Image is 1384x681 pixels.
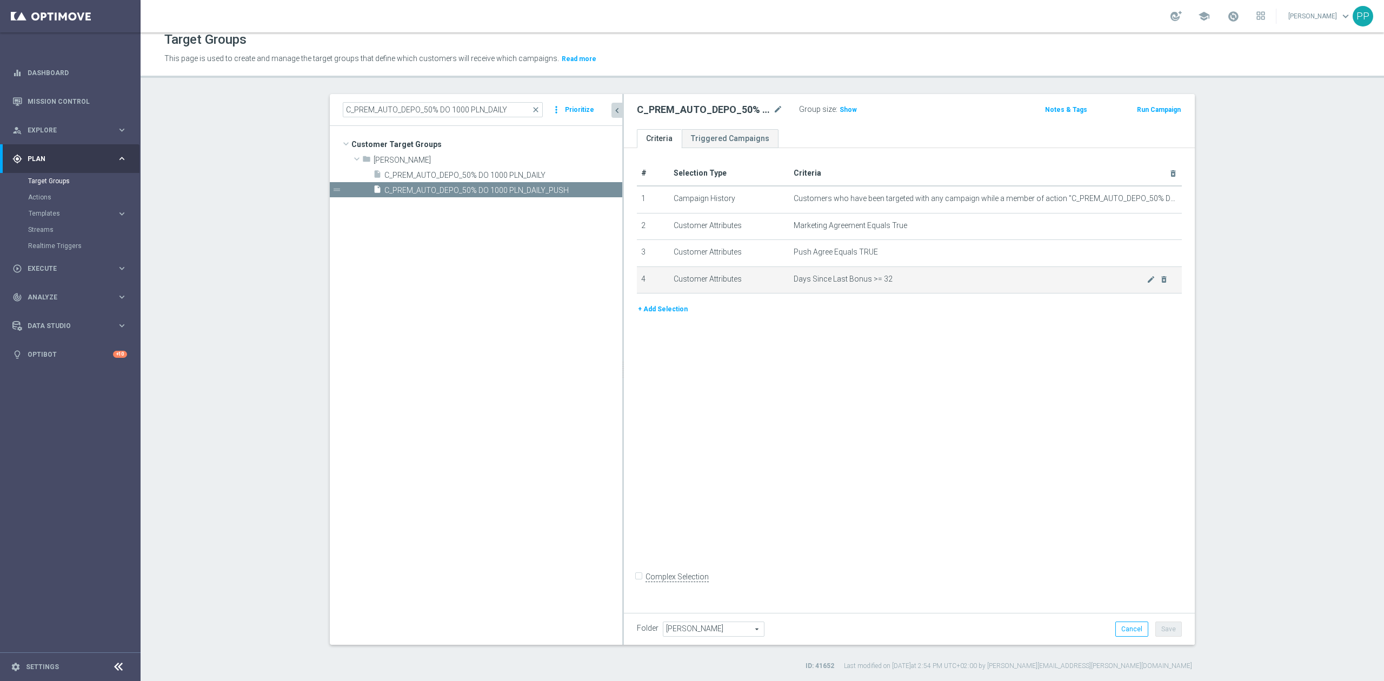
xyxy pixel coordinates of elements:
td: 4 [637,266,669,293]
button: chevron_left [611,103,622,118]
div: Explore [12,125,117,135]
div: Templates [28,205,139,222]
span: Push Agree Equals TRUE [794,248,878,257]
button: Run Campaign [1136,104,1182,116]
i: person_search [12,125,22,135]
i: settings [11,662,21,672]
th: # [637,161,669,186]
i: equalizer [12,68,22,78]
div: gps_fixed Plan keyboard_arrow_right [12,155,128,163]
div: Optibot [12,340,127,369]
button: play_circle_outline Execute keyboard_arrow_right [12,264,128,273]
i: folder [362,155,371,167]
th: Selection Type [669,161,789,186]
td: 1 [637,186,669,213]
span: Plan [28,156,117,162]
i: keyboard_arrow_right [117,209,127,219]
td: Customer Attributes [669,240,789,267]
span: C_PREM_AUTO_DEPO_50% DO 1000 PLN_DAILY [384,171,622,180]
button: track_changes Analyze keyboard_arrow_right [12,293,128,302]
i: mode_edit [1147,275,1155,284]
a: Actions [28,193,112,202]
span: Customers who have been targeted with any campaign while a member of action "C_PREM_AUTO_DEPO_50%... [794,194,1177,203]
h1: Target Groups [164,32,247,48]
button: lightbulb Optibot +10 [12,350,128,359]
a: Triggered Campaigns [682,129,778,148]
a: Settings [26,664,59,670]
span: school [1198,10,1210,22]
a: Criteria [637,129,682,148]
span: keyboard_arrow_down [1340,10,1352,22]
label: Last modified on [DATE] at 2:54 PM UTC+02:00 by [PERSON_NAME][EMAIL_ADDRESS][PERSON_NAME][DOMAIN_... [844,662,1192,671]
td: Customer Attributes [669,213,789,240]
a: Realtime Triggers [28,242,112,250]
div: Streams [28,222,139,238]
i: mode_edit [773,103,783,116]
div: +10 [113,351,127,358]
span: Marketing Agreement Equals True [794,221,907,230]
span: Execute [28,265,117,272]
i: lightbulb [12,350,22,359]
i: chevron_left [612,105,622,116]
span: Show [840,106,857,113]
span: Templates [29,210,106,217]
button: person_search Explore keyboard_arrow_right [12,126,128,135]
label: Complex Selection [646,572,709,582]
span: Customer Target Groups [351,137,622,152]
div: PP [1353,6,1373,26]
button: Data Studio keyboard_arrow_right [12,322,128,330]
i: keyboard_arrow_right [117,125,127,135]
button: Templates keyboard_arrow_right [28,209,128,218]
i: play_circle_outline [12,264,22,273]
i: more_vert [551,102,562,117]
span: close [531,105,540,114]
a: [PERSON_NAME]keyboard_arrow_down [1287,8,1353,24]
span: Data Studio [28,323,117,329]
div: equalizer Dashboard [12,69,128,77]
label: : [836,105,837,114]
i: track_changes [12,292,22,302]
div: Realtime Triggers [28,238,139,254]
span: Kasia K. [374,156,622,165]
span: Days Since Last Bonus >= 32 [794,275,1147,284]
a: Optibot [28,340,113,369]
i: gps_fixed [12,154,22,164]
span: Explore [28,127,117,133]
i: delete_forever [1160,275,1168,284]
a: Streams [28,225,112,234]
i: insert_drive_file [373,170,382,182]
td: 3 [637,240,669,267]
button: + Add Selection [637,303,689,315]
td: Customer Attributes [669,266,789,293]
div: Data Studio [12,321,117,331]
span: Analyze [28,294,117,301]
button: Cancel [1115,622,1148,637]
div: Mission Control [12,87,127,116]
td: Campaign History [669,186,789,213]
button: Save [1155,622,1182,637]
div: Dashboard [12,58,127,87]
label: Folder [637,624,658,633]
i: insert_drive_file [373,185,382,197]
h2: C_PREM_AUTO_DEPO_50% DO 1000 PLN_DAILY_PUSH [637,103,771,116]
div: Templates [29,210,117,217]
div: Target Groups [28,173,139,189]
div: Plan [12,154,117,164]
button: Notes & Tags [1044,104,1088,116]
div: Analyze [12,292,117,302]
label: Group size [799,105,836,114]
button: Read more [561,53,597,65]
span: C_PREM_AUTO_DEPO_50% DO 1000 PLN_DAILY_PUSH [384,186,622,195]
button: Mission Control [12,97,128,106]
a: Mission Control [28,87,127,116]
div: Actions [28,189,139,205]
div: Execute [12,264,117,273]
i: keyboard_arrow_right [117,263,127,273]
a: Dashboard [28,58,127,87]
i: keyboard_arrow_right [117,292,127,302]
